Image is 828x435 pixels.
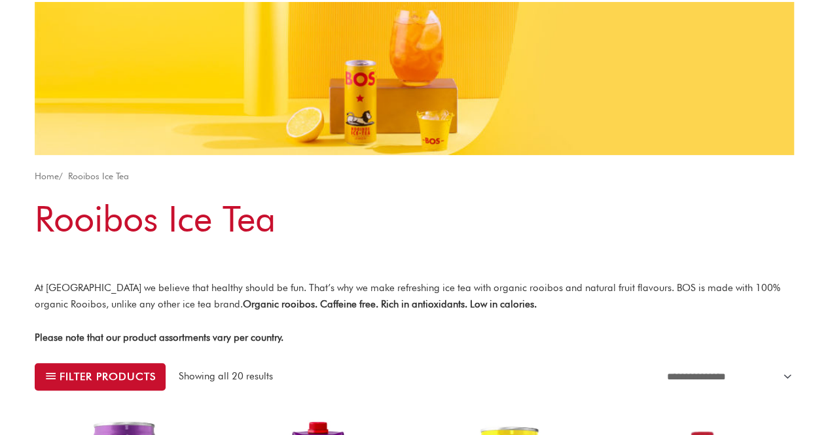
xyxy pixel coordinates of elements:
button: Filter products [35,363,166,391]
p: At [GEOGRAPHIC_DATA] we believe that healthy should be fun. That’s why we make refreshing ice tea... [35,280,794,313]
h1: Rooibos Ice Tea [35,194,794,244]
a: Home [35,171,59,181]
span: Filter products [60,372,156,381]
strong: Please note that our product assortments vary per country. [35,332,283,343]
select: Shop order [659,363,793,391]
p: Showing all 20 results [179,369,273,384]
strong: Organic rooibos. Caffeine free. Rich in antioxidants. Low in calories. [243,298,537,310]
nav: Breadcrumb [35,168,794,184]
